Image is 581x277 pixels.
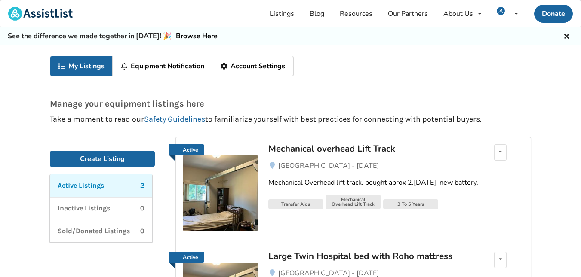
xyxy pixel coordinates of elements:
[58,226,130,236] p: Sold/Donated Listings
[169,144,204,155] a: Active
[268,199,323,210] div: Transfer Aids
[140,204,144,213] p: 0
[176,31,218,41] a: Browse Here
[268,178,524,188] div: Mechanical Overhead lift track. bought aprox 2.[DATE]. new battery.
[302,0,332,27] a: Blog
[497,7,505,15] img: user icon
[326,195,381,210] div: Mechanical Overhead Lift Track
[383,199,438,210] div: 3 To 5 Years
[50,151,155,167] a: Create Listing
[332,0,380,27] a: Resources
[534,5,573,23] a: Donate
[183,155,258,231] img: transfer aids-mechanical overhead lift track
[140,226,144,236] p: 0
[169,252,204,263] a: Active
[113,56,212,76] a: Equipment Notification
[8,7,73,21] img: assistlist-logo
[50,56,113,76] a: My Listings
[58,204,110,213] p: Inactive Listings
[268,143,469,154] div: Mechanical overhead Lift Track
[268,195,524,212] a: Transfer AidsMechanical Overhead Lift Track3 To 5 Years
[212,56,293,76] a: Account Settings
[140,181,144,191] p: 2
[262,0,302,27] a: Listings
[50,115,531,123] p: Take a moment to read our to familiarize yourself with best practices for connecting with potenti...
[278,161,379,170] span: [GEOGRAPHIC_DATA] - [DATE]
[8,32,218,41] h5: See the difference we made together in [DATE]! 🎉
[58,181,104,191] p: Active Listings
[268,144,469,161] a: Mechanical overhead Lift Track
[144,114,205,124] a: Safety Guidelines
[268,250,469,262] div: Large Twin Hospital bed with Roho mattress
[183,144,258,231] a: Active
[268,252,469,268] a: Large Twin Hospital bed with Roho mattress
[50,99,531,108] p: Manage your equipment listings here
[443,10,473,17] div: About Us
[380,0,436,27] a: Our Partners
[268,161,524,171] a: [GEOGRAPHIC_DATA] - [DATE]
[268,171,524,195] a: Mechanical Overhead lift track. bought aprox 2.[DATE]. new battery.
